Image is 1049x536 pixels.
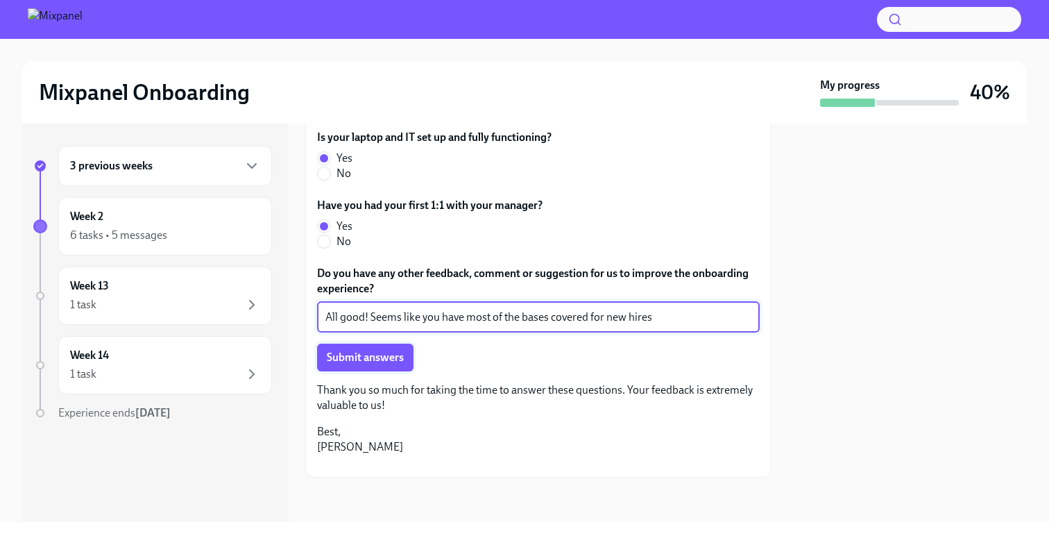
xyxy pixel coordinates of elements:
[70,348,109,363] h6: Week 14
[325,309,751,326] textarea: All good! Seems like you have most of the bases covered for new hires
[327,351,404,365] span: Submit answers
[317,130,552,145] label: Is your laptop and IT set up and fully functioning?
[336,234,351,249] span: No
[28,8,83,31] img: Mixpanel
[70,158,153,174] h6: 3 previous weeks
[70,209,103,224] h6: Week 2
[317,383,760,413] p: Thank you so much for taking the time to answer these questions. Your feedback is extremely valua...
[70,278,109,294] h6: Week 13
[70,367,96,382] div: 1 task
[317,344,413,371] button: Submit answers
[33,336,272,394] a: Week 141 task
[33,197,272,256] a: Week 26 tasks • 5 messages
[58,146,272,186] div: 3 previous weeks
[58,406,171,419] span: Experience ends
[33,267,272,325] a: Week 131 task
[336,219,352,234] span: Yes
[70,297,96,312] div: 1 task
[336,151,352,166] span: Yes
[317,424,760,455] p: Best, [PERSON_NAME]
[317,266,760,296] label: Do you have any other feedback, comment or suggestion for us to improve the onboarding experience?
[336,166,351,181] span: No
[70,228,167,243] div: 6 tasks • 5 messages
[135,406,171,419] strong: [DATE]
[317,198,543,213] label: Have you had your first 1:1 with your manager?
[820,78,880,93] strong: My progress
[39,78,250,106] h2: Mixpanel Onboarding
[970,80,1010,105] h3: 40%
